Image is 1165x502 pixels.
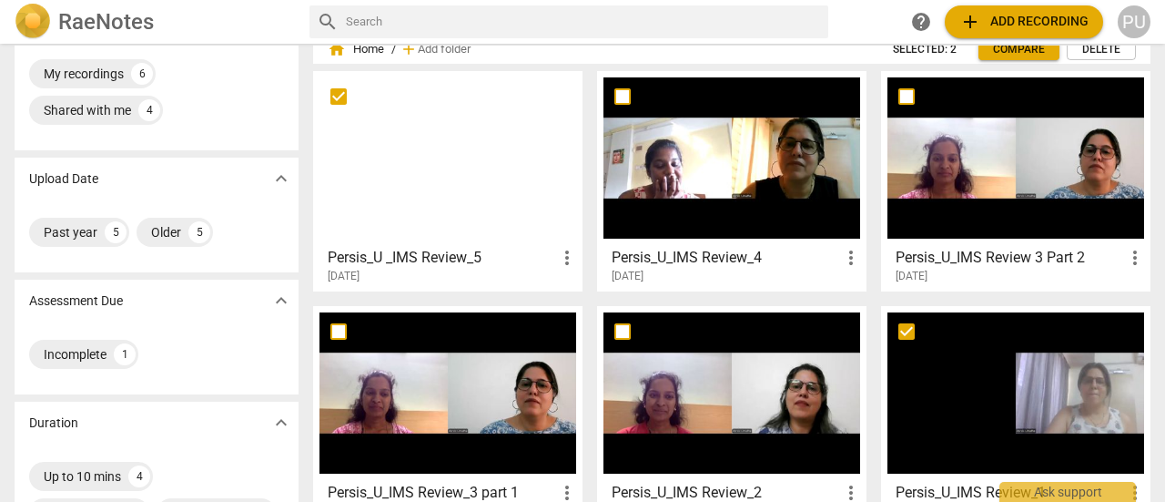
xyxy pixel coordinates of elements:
[612,247,840,269] h3: Persis_U_IMS Review_4
[418,43,471,56] span: Add folder
[319,77,576,283] a: Persis_U _IMS Review_5[DATE]
[44,101,131,119] div: Shared with me
[978,38,1059,60] a: Compare
[151,223,181,241] div: Older
[1082,42,1120,57] span: Delete
[270,168,292,190] span: expand_more
[268,287,295,314] button: Show more
[612,269,643,284] span: [DATE]
[959,11,981,33] span: add
[131,63,153,85] div: 6
[270,290,292,312] span: expand_more
[270,412,292,434] span: expand_more
[1124,247,1146,269] span: more_vert
[999,482,1136,502] div: Ask support
[896,269,927,284] span: [DATE]
[840,247,862,269] span: more_vert
[391,43,396,56] span: /
[44,65,124,83] div: My recordings
[15,4,295,40] a: LogoRaeNotes
[346,7,821,36] input: Search
[138,99,160,121] div: 4
[128,466,150,487] div: 4
[556,247,578,269] span: more_vert
[268,165,295,192] button: Show more
[44,467,121,486] div: Up to 10 mins
[893,42,957,57] span: Selected: 2
[896,247,1124,269] h3: Persis_U_IMS Review 3 Part 2
[328,40,346,58] span: home
[44,345,106,364] div: Incomplete
[945,5,1103,38] button: Upload
[188,221,210,243] div: 5
[328,247,556,269] h3: Persis_U _IMS Review_5
[58,9,154,35] h2: RaeNotes
[1118,5,1150,38] button: PU
[878,38,971,60] button: Selected: 2
[603,77,860,283] a: Persis_U_IMS Review_4[DATE]
[993,42,1045,57] span: Compare
[959,11,1089,33] span: Add recording
[328,269,360,284] span: [DATE]
[887,77,1144,283] a: Persis_U_IMS Review 3 Part 2[DATE]
[44,223,97,241] div: Past year
[1067,38,1136,60] button: Delete
[328,40,384,58] span: Home
[905,5,937,38] a: Help
[29,292,123,311] p: Assessment Due
[15,4,51,40] img: Logo
[400,40,418,58] span: add
[268,409,295,436] button: Show more
[29,169,98,189] p: Upload Date
[910,11,932,33] span: help
[114,343,136,365] div: 1
[105,221,127,243] div: 5
[317,11,339,33] span: search
[29,414,78,433] p: Duration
